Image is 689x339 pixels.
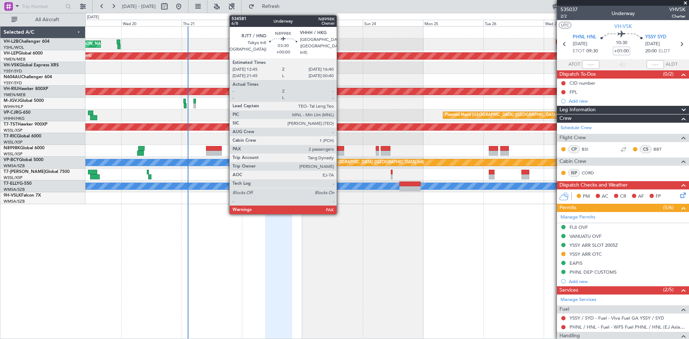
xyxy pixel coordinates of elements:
span: N604AU [4,75,21,79]
input: --:-- [582,60,599,69]
a: VH-VSKGlobal Express XRS [4,63,59,67]
span: AC [602,193,608,200]
span: AF [638,193,644,200]
a: YSSY/SYD [4,80,22,86]
span: 10:30 [616,39,627,47]
span: (5/6) [663,204,674,211]
span: 9H-VSLK [4,193,21,198]
span: Services [559,286,578,295]
a: VP-CJRG-650 [4,110,31,115]
input: Trip Number [22,1,63,12]
div: Add new [569,98,685,104]
div: CS [640,145,652,153]
a: Manage Services [561,296,596,303]
span: VP-CJR [4,110,18,115]
div: PHNL DEP CUSTOMS [570,269,617,275]
a: T7-ELLYG-550 [4,182,32,186]
span: Refresh [256,4,286,9]
span: Leg Information [559,106,596,114]
a: VP-BCYGlobal 5000 [4,158,43,162]
span: (0/2) [663,70,674,78]
a: T7-[PERSON_NAME]Global 7500 [4,170,70,174]
span: M-JGVJ [4,99,19,103]
div: YSSY ARR OTC [570,251,602,257]
span: CR [620,193,626,200]
a: T7-TSTHawker 900XP [4,122,47,127]
span: T7-RIC [4,134,17,138]
a: WSSL/XSP [4,128,23,133]
span: ETOT [573,48,585,55]
span: ALDT [666,61,678,68]
span: VP-BCY [4,158,19,162]
span: ATOT [568,61,580,68]
div: CID number [570,80,595,86]
span: Fuel [559,305,569,314]
span: FP [656,193,661,200]
a: YSSY / SYD - Fuel - Viva Fuel GA YSSY / SYD [570,315,664,321]
a: Manage Permits [561,214,595,221]
div: ISP [568,169,580,177]
span: N8998K [4,146,20,150]
div: EAPIS [570,260,582,266]
span: ELDT [658,48,670,55]
div: YSSY ARR SLOT 2005Z [570,242,618,248]
span: T7-ELLY [4,182,19,186]
a: WMSA/SZB [4,163,25,169]
div: CP [568,145,580,153]
button: UTC [559,22,571,28]
div: Tue 26 [483,20,544,26]
div: Wed 27 [544,20,604,26]
span: Crew [559,114,572,123]
span: Dispatch To-Dos [559,70,596,79]
span: 20:00 [645,48,657,55]
div: FPL [570,89,577,95]
span: YSSY SYD [645,34,666,41]
span: VH-L2B [4,39,19,44]
span: PHNL HNL [573,34,596,41]
a: WMSA/SZB [4,187,25,192]
span: 09:30 [586,48,598,55]
span: Charter [669,13,685,19]
a: PHNL / HNL - Fuel - WFS Fuel PHNL / HNL (EJ Asia Only) [570,324,685,330]
a: 9H-VSLKFalcon 7X [4,193,41,198]
div: Tue 19 [61,20,121,26]
a: YMEN/MEB [4,57,25,62]
span: (2/5) [663,286,674,293]
a: WSSL/XSP [4,175,23,180]
button: All Aircraft [8,14,78,25]
div: [DATE] [87,14,99,20]
span: Permits [559,204,576,212]
a: WMSA/SZB [4,199,25,204]
a: BSI [582,146,598,152]
a: CORD [582,170,598,176]
a: WSSL/XSP [4,151,23,157]
span: [DATE] [645,41,660,48]
div: Mon 25 [423,20,483,26]
a: WSSL/XSP [4,140,23,145]
span: Flight Crew [559,134,586,142]
span: VH-VSK [4,63,19,67]
div: Underway [611,10,635,17]
a: VH-L2BChallenger 604 [4,39,50,44]
a: WIHH/HLP [4,104,23,109]
span: VH-VSK [614,23,632,30]
span: 2/2 [561,13,578,19]
span: 535037 [561,6,578,13]
span: T7-[PERSON_NAME] [4,170,45,174]
span: Cabin Crew [559,157,586,166]
div: VANUATU OVF [570,233,601,239]
div: Wed 20 [121,20,182,26]
a: VHHH/HKG [4,116,25,121]
div: Sat 23 [302,20,362,26]
a: VH-RIUHawker 800XP [4,87,48,91]
span: PM [583,193,590,200]
a: YSHL/WOL [4,45,24,50]
div: Sun 24 [363,20,423,26]
span: VH-RIU [4,87,18,91]
div: Planned Maint [GEOGRAPHIC_DATA] ([GEOGRAPHIC_DATA] Intl) [445,110,565,121]
a: Schedule Crew [561,124,592,132]
a: YMEN/MEB [4,92,25,98]
span: All Aircraft [19,17,76,22]
span: T7-TST [4,122,18,127]
span: Dispatch Checks and Weather [559,181,628,189]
